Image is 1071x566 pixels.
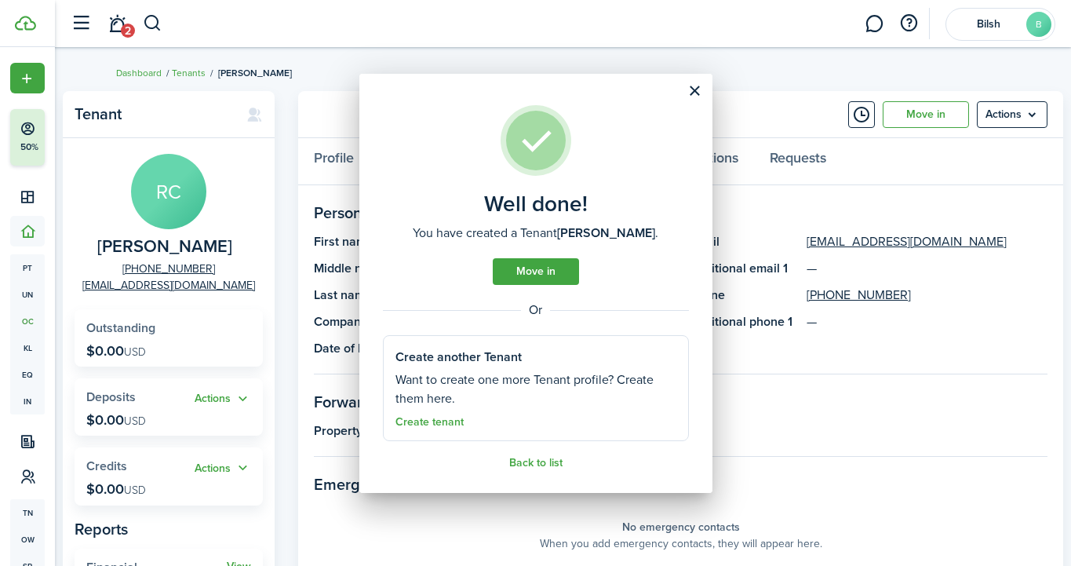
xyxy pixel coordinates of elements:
a: Back to list [509,457,563,469]
button: Close modal [682,78,709,104]
well-done-title: Well done! [484,192,588,217]
well-done-description: You have created a Tenant . [413,224,658,243]
well-done-section-title: Create another Tenant [395,348,522,367]
a: Move in [493,258,579,285]
b: [PERSON_NAME] [557,224,655,242]
a: Create tenant [395,416,464,429]
well-done-section-description: Want to create one more Tenant profile? Create them here. [395,371,676,408]
well-done-separator: Or [383,301,689,320]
